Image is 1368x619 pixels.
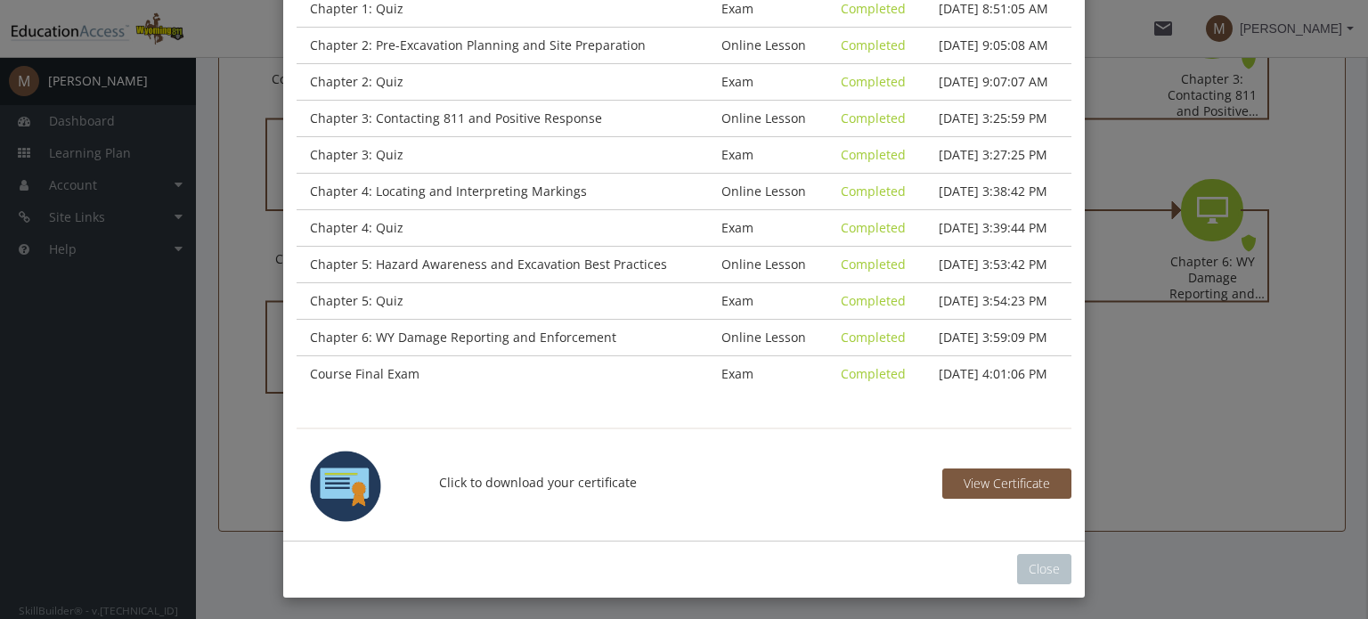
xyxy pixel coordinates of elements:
span: Chapter 3: Quiz [310,146,403,163]
span: Exam [721,73,753,90]
span: Exam [721,365,753,382]
span: Online Lesson [721,110,806,126]
span: Completed [841,329,906,346]
span: Completed [841,292,906,309]
span: Chapter 6: WY Damage Reporting and Enforcement [310,329,616,346]
span: Course Final Exam [310,365,419,382]
span: [DATE] 9:07:07 AM [939,73,1048,90]
span: Chapter 4: Quiz [310,219,403,236]
span: [DATE] 3:59:09 PM [939,329,1047,346]
span: Completed [841,73,906,90]
span: Exam [721,292,753,309]
span: [DATE] 3:53:42 PM [939,256,1047,273]
span: Completed [841,183,906,200]
span: Completed [841,110,906,126]
span: Completed [841,146,906,163]
span: Chapter 5: Hazard Awareness and Excavation Best Practices [310,256,667,273]
span: Chapter 5: Quiz [310,292,403,309]
p: Click to download your certificate [426,447,942,518]
span: Completed [841,37,906,53]
span: [DATE] 3:25:59 PM [939,110,1047,126]
span: Completed [841,256,906,273]
span: Completed [841,365,906,382]
span: [DATE] 3:39:44 PM [939,219,1047,236]
span: Exam [721,146,753,163]
button: Close [1017,554,1071,584]
span: [DATE] 9:05:08 AM [939,37,1048,53]
span: Chapter 3: Contacting 811 and Positive Response [310,110,602,126]
span: Chapter 4: Locating and Interpreting Markings [310,183,587,200]
span: Online Lesson [721,183,806,200]
span: Completed [841,219,906,236]
span: Chapter 2: Pre-Excavation Planning and Site Preparation [310,37,646,53]
button: Download Certificate (pdf) [942,468,1071,499]
span: View Certificate [964,475,1050,492]
span: Exam [721,219,753,236]
span: Online Lesson [721,256,806,273]
span: Online Lesson [721,329,806,346]
span: Chapter 2: Quiz [310,73,403,90]
span: [DATE] 3:38:42 PM [939,183,1047,200]
span: Online Lesson [721,37,806,53]
span: [DATE] 4:01:06 PM [939,365,1047,382]
span: [DATE] 3:27:25 PM [939,146,1047,163]
span: [DATE] 3:54:23 PM [939,292,1047,309]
